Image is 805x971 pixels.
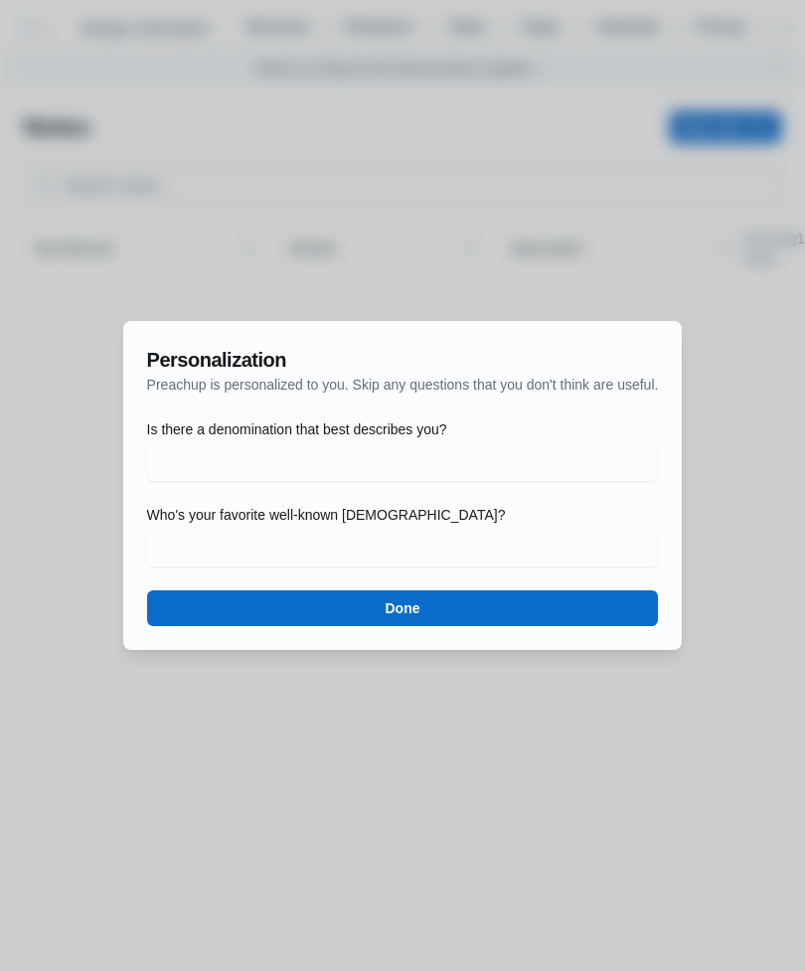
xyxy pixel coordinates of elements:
[147,419,447,439] label: Is there a denomination that best describes you?
[147,505,506,525] label: Who's your favorite well-known [DEMOGRAPHIC_DATA]?
[706,872,781,947] iframe: Drift Widget Chat Controller
[147,590,659,626] button: Done
[147,375,659,396] p: Preachup is personalized to you. Skip any questions that you don't think are useful.
[147,345,659,375] h4: Personalization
